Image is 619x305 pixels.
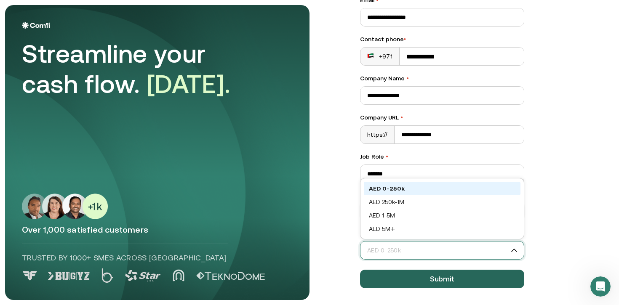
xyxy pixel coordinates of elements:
div: AED 1-5M [369,211,515,220]
label: Company Name [360,74,524,83]
span: • [404,36,406,42]
div: AED 5M+ [369,224,515,233]
img: Logo 5 [196,272,265,280]
div: AED 0-250k [369,184,515,193]
button: Submit [360,270,524,288]
p: Trusted by 1000+ SMEs across [GEOGRAPHIC_DATA] [22,252,228,263]
div: +971 [367,52,392,61]
iframe: Intercom live chat [590,276,611,297]
span: • [386,153,388,160]
div: AED 250k-1M [364,195,520,209]
div: Contact phone [360,35,524,44]
img: Logo [22,22,50,29]
label: Job Role [360,152,524,161]
div: AED 5M+ [364,222,520,236]
div: https:// [360,126,395,143]
img: Logo 0 [22,271,38,281]
img: Logo 1 [48,272,90,280]
label: Company URL [360,113,524,122]
span: • [406,75,409,82]
img: Logo 3 [125,270,161,281]
div: AED 0-250k [364,182,520,195]
span: [DATE]. [147,69,231,98]
span: • [400,114,403,121]
div: AED 250k-1M [369,197,515,207]
img: Logo 2 [101,268,113,283]
div: Streamline your cash flow. [22,39,258,99]
img: Logo 4 [173,269,184,281]
div: AED 1-5M [364,209,520,222]
p: Over 1,000 satisfied customers [22,224,293,235]
span: AED 0-250k [360,244,524,257]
